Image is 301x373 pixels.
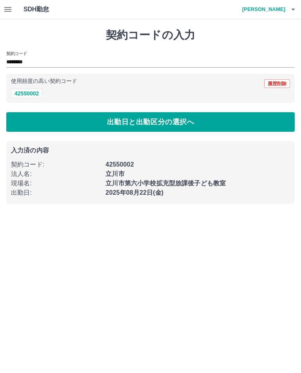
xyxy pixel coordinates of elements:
[6,50,27,57] h2: 契約コード
[11,147,290,154] p: 入力済の内容
[105,161,134,168] b: 42550002
[6,112,295,132] button: 出勤日と出勤区分の選択へ
[105,170,124,177] b: 立川市
[11,179,101,188] p: 現場名 :
[11,89,42,98] button: 42550002
[6,29,295,42] h1: 契約コードの入力
[105,180,226,186] b: 立川市第六小学校拡充型放課後子ども教室
[11,169,101,179] p: 法人名 :
[105,189,163,196] b: 2025年08月22日(金)
[11,160,101,169] p: 契約コード :
[11,79,77,84] p: 使用頻度の高い契約コード
[264,79,290,88] button: 履歴削除
[11,188,101,197] p: 出勤日 :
